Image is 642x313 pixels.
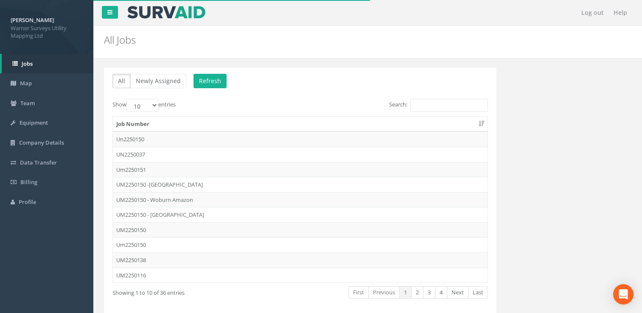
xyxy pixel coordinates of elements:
a: First [348,286,369,299]
td: UN2250037 [113,147,488,162]
span: Profile [19,198,36,206]
td: Un2250150 [113,131,488,147]
td: UM2250150 [113,222,488,238]
th: Job Number: activate to sort column ascending [113,117,488,132]
span: Equipment [20,119,48,126]
a: Last [468,286,488,299]
label: Search: [389,99,488,112]
div: Showing 1 to 10 of 36 entries [112,285,261,297]
select: Showentries [126,99,158,112]
h2: All Jobs [104,34,541,45]
td: UM2250150 -[GEOGRAPHIC_DATA] [113,177,488,192]
a: [PERSON_NAME] Warner Surveys Utility Mapping Ltd [11,14,83,40]
button: Newly Assigned [130,74,186,88]
a: Next [447,286,468,299]
span: Map [20,79,32,87]
a: 3 [423,286,435,299]
td: UM2250150 - [GEOGRAPHIC_DATA] [113,207,488,222]
span: Warner Surveys Utility Mapping Ltd [11,24,83,40]
span: Data Transfer [20,159,57,166]
a: 2 [411,286,423,299]
a: Jobs [2,54,93,74]
a: 4 [435,286,447,299]
input: Search: [410,99,488,112]
td: UM2250116 [113,268,488,283]
div: Open Intercom Messenger [613,284,634,305]
button: All [112,74,131,88]
span: Team [20,99,35,107]
span: Jobs [22,60,33,67]
span: Company Details [19,139,64,146]
label: Show entries [112,99,176,112]
td: UM2250150 - Woburn Amazon [113,192,488,207]
a: Previous [368,286,400,299]
td: UM2250138 [113,252,488,268]
strong: [PERSON_NAME] [11,16,54,24]
a: 1 [399,286,412,299]
td: Um2250151 [113,162,488,177]
td: Um2250150 [113,237,488,252]
span: Billing [20,178,37,186]
button: Refresh [193,74,227,88]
